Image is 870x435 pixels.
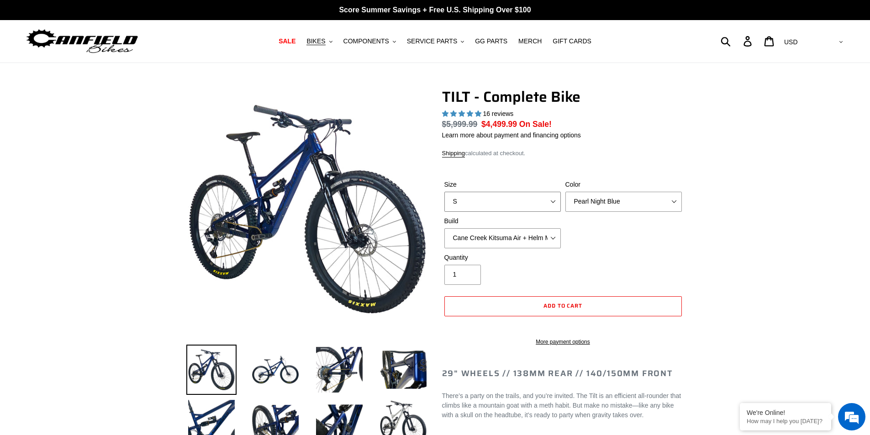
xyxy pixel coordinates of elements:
img: TILT - Complete Bike [188,90,427,328]
p: There’s a party on the trails, and you’re invited. The Tilt is an efficient all-rounder that clim... [442,391,684,420]
span: GG PARTS [475,37,507,45]
label: Size [444,180,561,189]
input: Search [726,31,749,51]
span: 16 reviews [483,110,513,117]
a: More payment options [444,338,682,346]
s: $5,999.99 [442,120,478,129]
button: Add to cart [444,296,682,316]
span: On Sale! [519,118,552,130]
p: How may I help you today? [747,418,824,425]
label: Build [444,216,561,226]
img: Canfield Bikes [25,27,139,56]
button: SERVICE PARTS [402,35,469,47]
a: GIFT CARDS [548,35,596,47]
button: COMPONENTS [339,35,401,47]
a: Learn more about payment and financing options [442,131,581,139]
img: Load image into Gallery viewer, TILT - Complete Bike [314,345,364,395]
button: BIKES [302,35,337,47]
a: MERCH [514,35,546,47]
span: MERCH [518,37,542,45]
span: GIFT CARDS [553,37,591,45]
a: GG PARTS [470,35,512,47]
img: Load image into Gallery viewer, TILT - Complete Bike [378,345,428,395]
span: SALE [279,37,295,45]
span: SERVICE PARTS [407,37,457,45]
a: SALE [274,35,300,47]
span: COMPONENTS [343,37,389,45]
label: Color [565,180,682,189]
label: Quantity [444,253,561,262]
span: $4,499.99 [481,120,517,129]
span: 5.00 stars [442,110,483,117]
img: Load image into Gallery viewer, TILT - Complete Bike [250,345,301,395]
h2: 29" Wheels // 138mm Rear // 140/150mm Front [442,369,684,379]
div: We're Online! [747,409,824,416]
img: Load image into Gallery viewer, TILT - Complete Bike [186,345,237,395]
h1: TILT - Complete Bike [442,88,684,105]
span: Add to cart [543,301,583,310]
a: Shipping [442,150,465,157]
div: calculated at checkout. [442,149,684,158]
span: BIKES [306,37,325,45]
